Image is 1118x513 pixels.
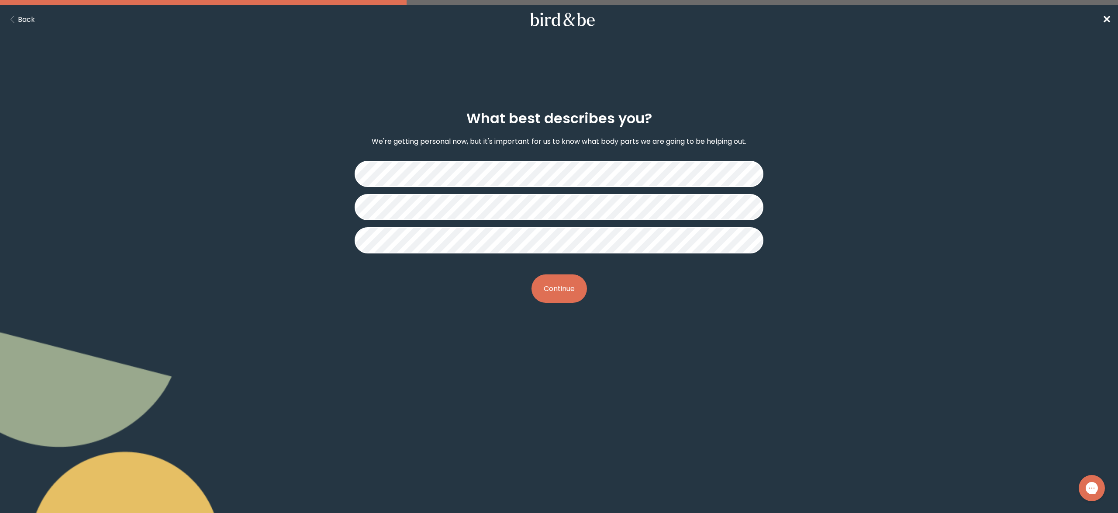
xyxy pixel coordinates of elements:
[1102,12,1111,27] a: ✕
[7,14,35,25] button: Back Button
[531,274,587,303] button: Continue
[372,136,746,147] p: We're getting personal now, but it's important for us to know what body parts we are going to be ...
[1074,472,1109,504] iframe: Gorgias live chat messenger
[466,108,652,129] h2: What best describes you?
